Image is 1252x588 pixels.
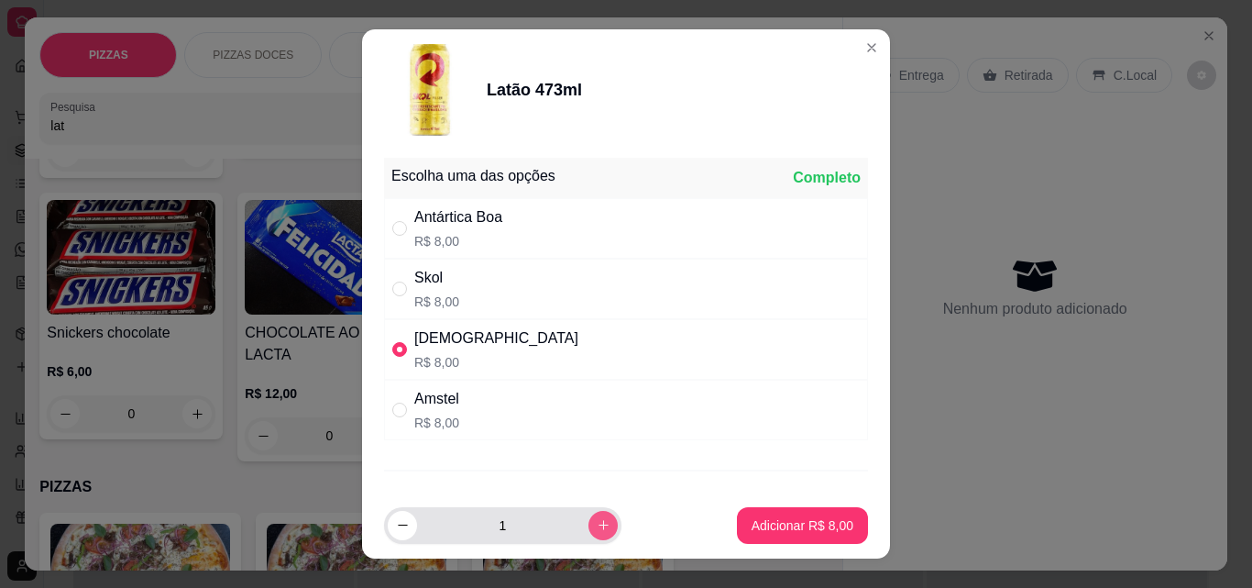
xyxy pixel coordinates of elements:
div: Latão 473ml [487,77,582,103]
button: decrease-product-quantity [388,511,417,540]
p: R$ 8,00 [414,232,502,250]
p: R$ 8,00 [414,293,459,311]
div: [DEMOGRAPHIC_DATA] [414,327,578,349]
button: increase-product-quantity [588,511,618,540]
img: product-image [384,44,476,136]
p: R$ 8,00 [414,353,578,372]
p: Adicionar R$ 8,00 [752,516,853,535]
p: R$ 8,00 [414,414,459,432]
div: Escolha uma das opções [391,165,555,187]
button: Close [857,33,886,62]
div: Antártica Boa [414,206,502,228]
div: Skol [414,267,459,289]
button: Adicionar R$ 8,00 [737,507,868,544]
div: Completo [793,167,861,189]
div: Amstel [414,388,459,410]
